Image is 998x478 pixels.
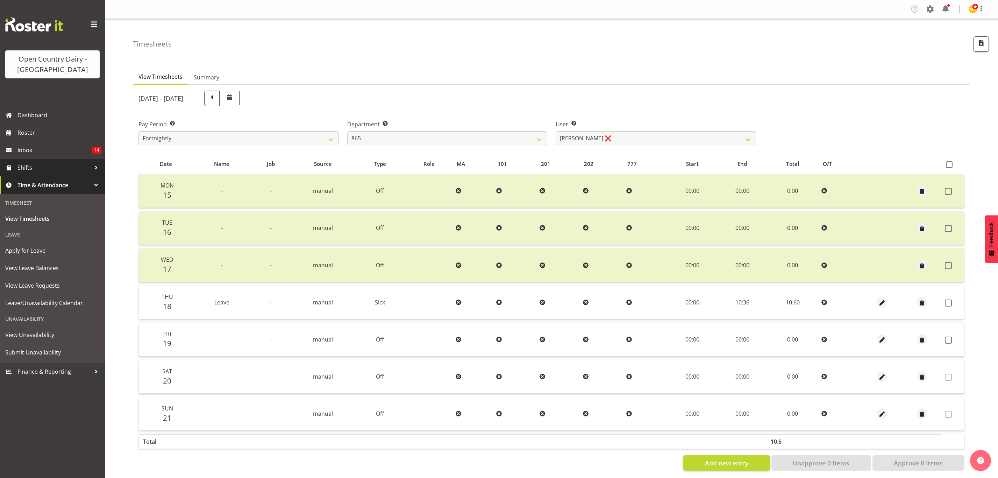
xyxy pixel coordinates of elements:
td: 00:00 [718,248,767,282]
div: Unavailability [2,312,103,326]
button: Add new entry [683,455,770,471]
span: - [270,261,272,269]
span: 20 [163,376,171,386]
button: Unapprove 0 Items [771,455,871,471]
td: 10:36 [718,286,767,319]
td: 10.60 [767,286,819,319]
td: 00:00 [718,397,767,430]
span: Job [267,160,275,168]
span: Total [786,160,799,168]
td: 0.00 [767,360,819,394]
span: 14 [92,147,101,154]
a: View Leave Requests [2,277,103,294]
span: View Timesheets [138,72,183,81]
div: Timesheet [2,196,103,210]
span: manual [313,224,333,232]
span: View Leave Requests [5,280,100,291]
td: 00:00 [718,323,767,356]
span: - [221,336,223,343]
span: 15 [163,190,171,200]
span: manual [313,336,333,343]
span: MA [457,160,465,168]
span: Feedback [988,222,995,247]
td: 0.00 [767,397,819,430]
span: 201 [541,160,550,168]
span: Leave [214,298,229,306]
span: 21 [163,413,171,423]
td: 00:00 [667,174,718,208]
a: View Leave Balances [2,259,103,277]
td: Off [355,248,405,282]
td: 0.00 [767,323,819,356]
span: Name [214,160,229,168]
label: User [556,120,756,128]
span: Tue [162,219,172,226]
span: Approve 0 Items [894,458,943,468]
th: Total [139,434,193,449]
span: manual [313,261,333,269]
label: Pay Period [138,120,339,128]
span: Inbox [17,145,92,155]
span: Finance & Reporting [17,366,91,377]
span: Role [423,160,435,168]
span: 202 [584,160,593,168]
span: O/T [823,160,832,168]
span: Shifts [17,162,91,173]
h5: [DATE] - [DATE] [138,94,183,102]
td: Off [355,397,405,430]
span: Submit Unavailability [5,347,100,358]
img: milk-reception-awarua7542.jpg [969,5,977,13]
span: Date [160,160,172,168]
span: Source [314,160,332,168]
td: 00:00 [667,360,718,394]
th: 10.6 [767,434,819,449]
a: View Timesheets [2,210,103,227]
img: Rosterit website logo [5,17,63,31]
span: Summary [194,73,219,82]
img: help-xxl-2.png [977,457,984,464]
span: Unapprove 0 Items [793,458,849,468]
td: 00:00 [718,360,767,394]
span: Add new entry [705,458,748,468]
span: - [221,410,223,417]
span: - [270,187,272,195]
button: Approve 0 Items [872,455,964,471]
td: 00:00 [667,397,718,430]
span: 777 [627,160,637,168]
button: Export CSV [974,36,989,52]
span: 19 [163,338,171,348]
span: Fri [163,330,171,338]
span: - [270,410,272,417]
span: - [221,224,223,232]
span: 18 [163,301,171,311]
td: 00:00 [667,323,718,356]
span: Start [686,160,699,168]
span: - [221,261,223,269]
span: Type [374,160,386,168]
td: Off [355,360,405,394]
td: 00:00 [718,174,767,208]
a: Submit Unavailability [2,344,103,361]
span: End [737,160,747,168]
span: - [270,298,272,306]
span: Time & Attendance [17,180,91,190]
td: 0.00 [767,174,819,208]
span: - [270,224,272,232]
span: manual [313,187,333,195]
td: 00:00 [667,286,718,319]
span: Apply for Leave [5,245,100,256]
span: - [270,336,272,343]
span: - [270,373,272,380]
span: manual [313,373,333,380]
td: Sick [355,286,405,319]
span: View Timesheets [5,213,100,224]
button: Feedback - Show survey [985,215,998,263]
td: 00:00 [667,248,718,282]
span: manual [313,298,333,306]
div: Open Country Dairy - [GEOGRAPHIC_DATA] [12,54,93,75]
td: Off [355,211,405,245]
span: - [221,373,223,380]
div: Leave [2,227,103,242]
td: 0.00 [767,248,819,282]
span: View Leave Balances [5,263,100,273]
